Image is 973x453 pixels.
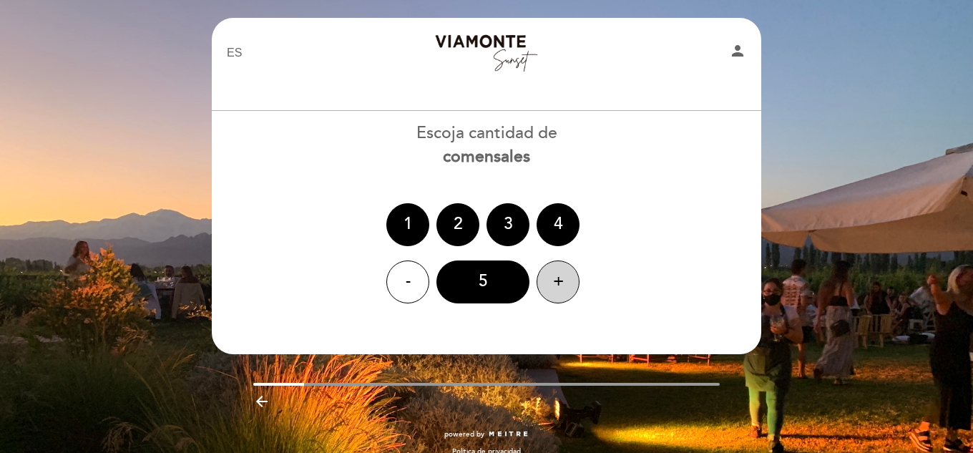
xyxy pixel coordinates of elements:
div: 1 [386,203,429,246]
b: comensales [443,147,530,167]
i: arrow_backward [253,393,270,410]
div: + [537,260,580,303]
div: Escoja cantidad de [211,122,762,169]
div: 2 [436,203,479,246]
a: Bodega Viamonte Sunset [397,34,576,73]
div: 4 [537,203,580,246]
div: - [386,260,429,303]
img: MEITRE [488,431,529,438]
span: powered by [444,429,484,439]
div: 3 [486,203,529,246]
button: person [729,42,746,64]
a: powered by [444,429,529,439]
div: 5 [436,260,529,303]
i: person [729,42,746,59]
